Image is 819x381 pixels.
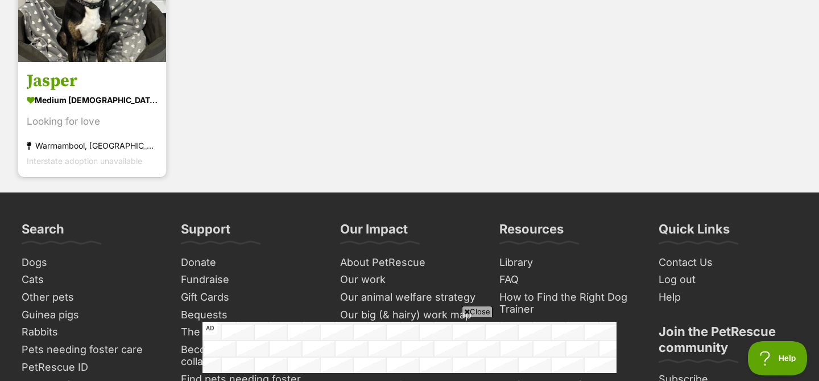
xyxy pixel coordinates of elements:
[202,322,217,335] span: AD
[495,254,643,272] a: Library
[17,306,165,324] a: Guinea pigs
[336,289,483,306] a: Our animal welfare strategy
[17,359,165,376] a: PetRescue ID
[654,289,802,306] a: Help
[22,221,64,244] h3: Search
[495,289,643,318] a: How to Find the Right Dog Trainer
[27,114,158,130] div: Looking for love
[748,341,808,375] iframe: Help Scout Beacon - Open
[176,323,324,341] a: The PetRescue Bookshop
[17,271,165,289] a: Cats
[17,254,165,272] a: Dogs
[176,341,324,370] a: Become a food donation collaborator
[181,221,230,244] h3: Support
[176,271,324,289] a: Fundraise
[336,306,483,324] a: Our big (& hairy) work map
[27,157,142,166] span: Interstate adoption unavailable
[462,306,493,317] span: Close
[17,341,165,359] a: Pets needing foster care
[495,271,643,289] a: FAQ
[27,138,158,154] div: Warrnambool, [GEOGRAPHIC_DATA]
[17,323,165,341] a: Rabbits
[654,254,802,272] a: Contact Us
[654,271,802,289] a: Log out
[336,254,483,272] a: About PetRescue
[27,71,158,92] h3: Jasper
[17,289,165,306] a: Other pets
[176,289,324,306] a: Gift Cards
[499,221,564,244] h3: Resources
[340,221,408,244] h3: Our Impact
[18,62,166,178] a: Jasper medium [DEMOGRAPHIC_DATA] Dog Looking for love Warrnambool, [GEOGRAPHIC_DATA] Interstate a...
[336,271,483,289] a: Our work
[659,323,797,362] h3: Join the PetRescue community
[659,221,730,244] h3: Quick Links
[176,306,324,324] a: Bequests
[27,92,158,109] div: medium [DEMOGRAPHIC_DATA] Dog
[176,254,324,272] a: Donate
